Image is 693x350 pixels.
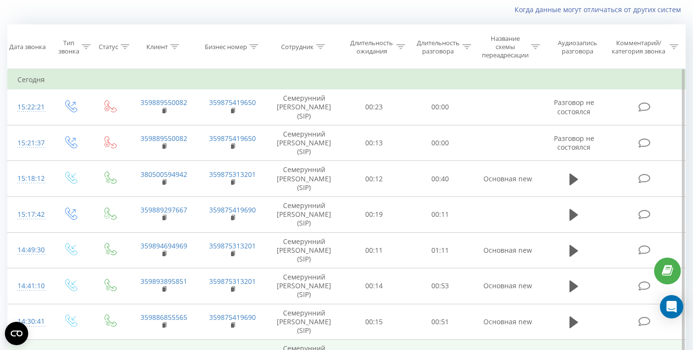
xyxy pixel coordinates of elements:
td: Семерунний [PERSON_NAME] (SIP) [267,232,341,268]
a: 380500594942 [141,170,187,179]
td: Основная new [473,268,542,304]
td: Семерунний [PERSON_NAME] (SIP) [267,304,341,340]
td: 00:00 [407,125,473,161]
a: 359886855565 [141,313,187,322]
td: 00:00 [407,89,473,125]
a: 359875313201 [209,241,256,250]
td: 00:40 [407,161,473,197]
div: Длительность ожидания [350,39,393,55]
a: 359875313201 [209,277,256,286]
div: Бизнес номер [205,43,247,51]
td: 00:13 [341,125,407,161]
td: 01:11 [407,232,473,268]
td: 00:19 [341,196,407,232]
td: 00:15 [341,304,407,340]
a: 359875419690 [209,205,256,214]
td: Основная new [473,232,542,268]
a: 359875419690 [209,313,256,322]
div: 14:41:10 [18,277,40,296]
div: Сотрудник [281,43,314,51]
div: Open Intercom Messenger [660,295,683,318]
td: 00:51 [407,304,473,340]
div: Статус [99,43,118,51]
a: Когда данные могут отличаться от других систем [515,5,686,14]
div: Аудиозапись разговора [551,39,604,55]
a: 359875313201 [209,170,256,179]
a: 359875419650 [209,98,256,107]
div: 14:49:30 [18,241,40,260]
div: 14:30:41 [18,312,40,331]
div: Клиент [146,43,168,51]
td: 00:14 [341,268,407,304]
div: Комментарий/категория звонка [610,39,667,55]
td: 00:23 [341,89,407,125]
td: Семерунний [PERSON_NAME] (SIP) [267,161,341,197]
td: Основная new [473,161,542,197]
div: Тип звонка [58,39,79,55]
span: Разговор не состоялся [554,98,594,116]
td: 00:11 [341,232,407,268]
a: 359889550082 [141,134,187,143]
button: Open CMP widget [5,322,28,345]
div: Длительность разговора [416,39,460,55]
td: Семерунний [PERSON_NAME] (SIP) [267,125,341,161]
td: Сегодня [8,70,686,89]
td: 00:12 [341,161,407,197]
td: Семерунний [PERSON_NAME] (SIP) [267,89,341,125]
span: Разговор не состоялся [554,134,594,152]
a: 359889550082 [141,98,187,107]
div: 15:22:21 [18,98,40,117]
div: Название схемы переадресации [482,35,529,59]
div: 15:21:37 [18,134,40,153]
td: 00:11 [407,196,473,232]
td: 00:53 [407,268,473,304]
a: 359893895851 [141,277,187,286]
a: 359875419650 [209,134,256,143]
div: 15:17:42 [18,205,40,224]
a: 359894694969 [141,241,187,250]
td: Основная new [473,304,542,340]
div: 15:18:12 [18,169,40,188]
a: 359889297667 [141,205,187,214]
td: Семерунний [PERSON_NAME] (SIP) [267,196,341,232]
div: Дата звонка [9,43,46,51]
td: Семерунний [PERSON_NAME] (SIP) [267,268,341,304]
